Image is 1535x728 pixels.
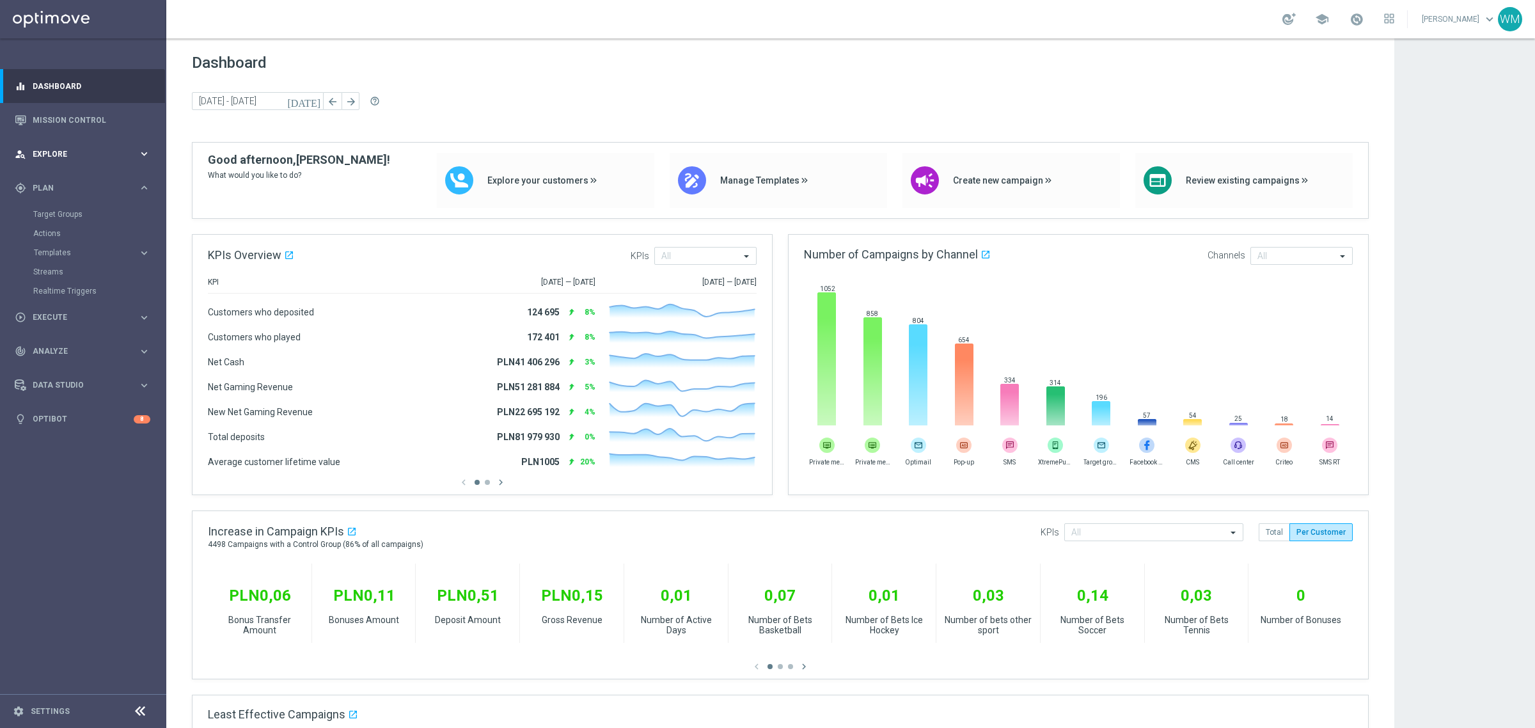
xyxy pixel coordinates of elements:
div: WM [1498,7,1522,31]
i: lightbulb [15,413,26,425]
i: keyboard_arrow_right [138,345,150,358]
a: Realtime Triggers [33,286,133,296]
div: Realtime Triggers [33,281,165,301]
div: Plan [15,182,138,194]
button: Data Studio keyboard_arrow_right [14,380,151,390]
i: keyboard_arrow_right [138,379,150,392]
span: school [1315,12,1329,26]
div: Streams [33,262,165,281]
a: [PERSON_NAME]keyboard_arrow_down [1421,10,1498,29]
a: Settings [31,708,70,715]
a: Mission Control [33,103,150,137]
span: Plan [33,184,138,192]
button: person_search Explore keyboard_arrow_right [14,149,151,159]
i: settings [13,706,24,717]
div: Templates [34,249,138,257]
button: gps_fixed Plan keyboard_arrow_right [14,183,151,193]
i: keyboard_arrow_right [138,247,150,259]
span: Execute [33,313,138,321]
button: equalizer Dashboard [14,81,151,91]
button: track_changes Analyze keyboard_arrow_right [14,346,151,356]
i: keyboard_arrow_right [138,182,150,194]
button: play_circle_outline Execute keyboard_arrow_right [14,312,151,322]
div: Dashboard [15,69,150,103]
button: Templates keyboard_arrow_right [33,248,151,258]
div: Explore [15,148,138,160]
i: gps_fixed [15,182,26,194]
a: Dashboard [33,69,150,103]
div: Mission Control [15,103,150,137]
div: Templates [33,243,165,262]
div: Optibot [15,402,150,436]
span: Explore [33,150,138,158]
span: Templates [34,249,125,257]
div: Actions [33,224,165,243]
div: Data Studio [15,379,138,391]
span: keyboard_arrow_down [1483,12,1497,26]
div: Execute [15,312,138,323]
button: lightbulb Optibot 8 [14,414,151,424]
a: Streams [33,267,133,277]
span: Analyze [33,347,138,355]
a: Optibot [33,402,134,436]
i: keyboard_arrow_right [138,312,150,324]
i: play_circle_outline [15,312,26,323]
div: Analyze [15,345,138,357]
span: Data Studio [33,381,138,389]
div: 8 [134,415,150,423]
div: Target Groups [33,205,165,224]
button: Mission Control [14,115,151,125]
a: Actions [33,228,133,239]
i: keyboard_arrow_right [138,148,150,160]
i: equalizer [15,81,26,92]
i: person_search [15,148,26,160]
a: Target Groups [33,209,133,219]
i: track_changes [15,345,26,357]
